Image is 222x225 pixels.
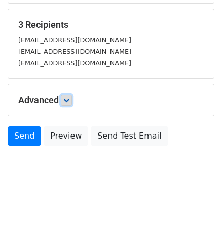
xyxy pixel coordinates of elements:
h5: Advanced [18,95,204,106]
div: Widget de chat [171,176,222,225]
a: Send [8,126,41,146]
small: [EMAIL_ADDRESS][DOMAIN_NAME] [18,36,131,44]
small: [EMAIL_ADDRESS][DOMAIN_NAME] [18,59,131,67]
small: [EMAIL_ADDRESS][DOMAIN_NAME] [18,48,131,55]
h5: 3 Recipients [18,19,204,30]
a: Send Test Email [91,126,168,146]
a: Preview [44,126,88,146]
iframe: Chat Widget [171,176,222,225]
